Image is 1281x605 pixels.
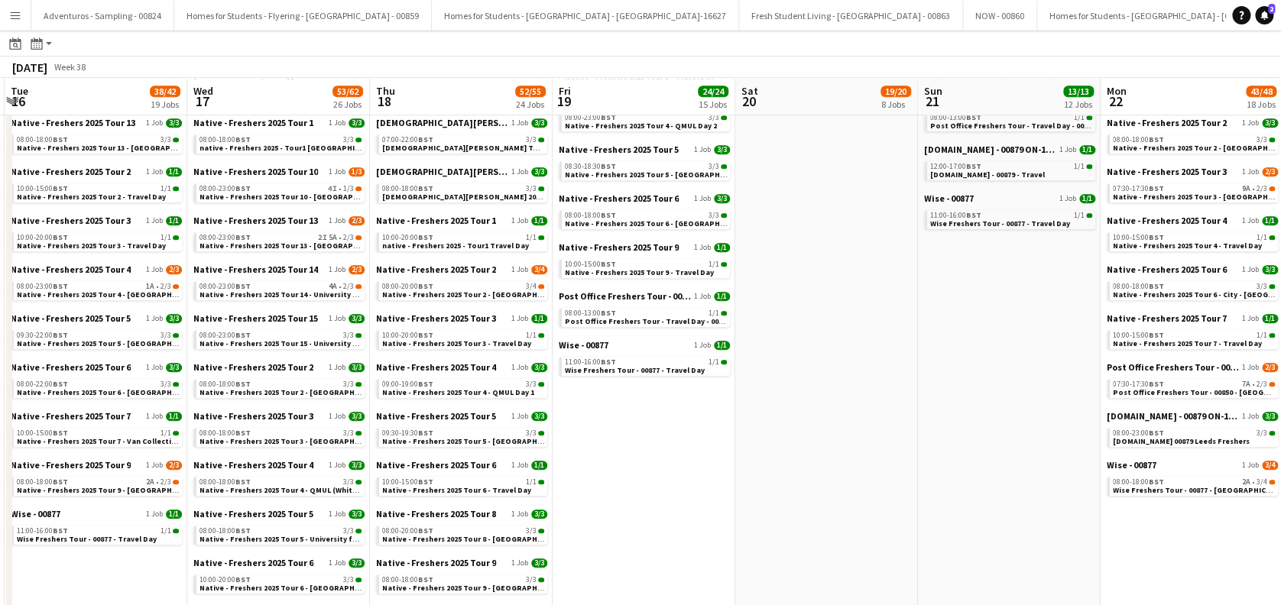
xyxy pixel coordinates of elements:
div: [DATE] [12,60,47,75]
span: 2 [1268,4,1275,14]
button: Homes for Students - [GEOGRAPHIC_DATA] - [GEOGRAPHIC_DATA]-16627 [432,1,739,31]
a: 2 [1255,6,1273,24]
button: Adventuros - Sampling - 00824 [31,1,174,31]
button: Fresh Student Living - [GEOGRAPHIC_DATA] - 00863 [739,1,963,31]
button: NOW - 00860 [963,1,1037,31]
span: Week 38 [50,61,89,73]
button: Homes for Students - Flyering - [GEOGRAPHIC_DATA] - 00859 [174,1,432,31]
